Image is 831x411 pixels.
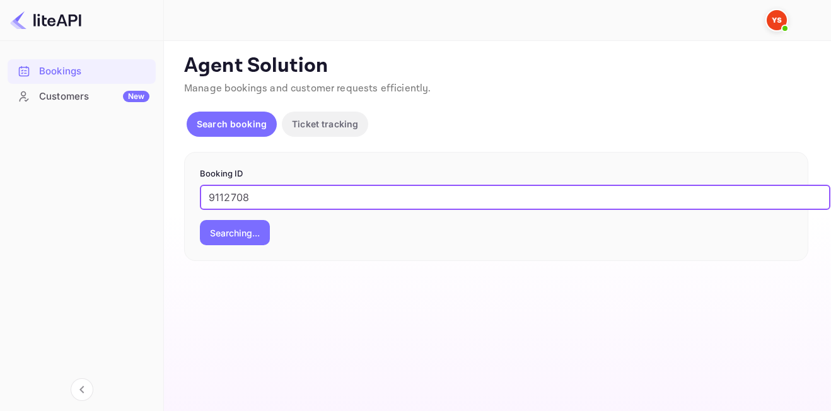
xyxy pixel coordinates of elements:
div: Customers [39,90,149,104]
input: Enter Booking ID (e.g., 63782194) [200,185,830,210]
a: CustomersNew [8,84,156,108]
img: LiteAPI logo [10,10,81,30]
p: Agent Solution [184,54,808,79]
img: Yandex Support [767,10,787,30]
button: Searching... [200,220,270,245]
p: Ticket tracking [292,117,358,130]
div: Bookings [8,59,156,84]
a: Bookings [8,59,156,83]
div: CustomersNew [8,84,156,109]
span: Manage bookings and customer requests efficiently. [184,82,431,95]
div: Bookings [39,64,149,79]
p: Booking ID [200,168,793,180]
p: Search booking [197,117,267,130]
button: Collapse navigation [71,378,93,401]
div: New [123,91,149,102]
